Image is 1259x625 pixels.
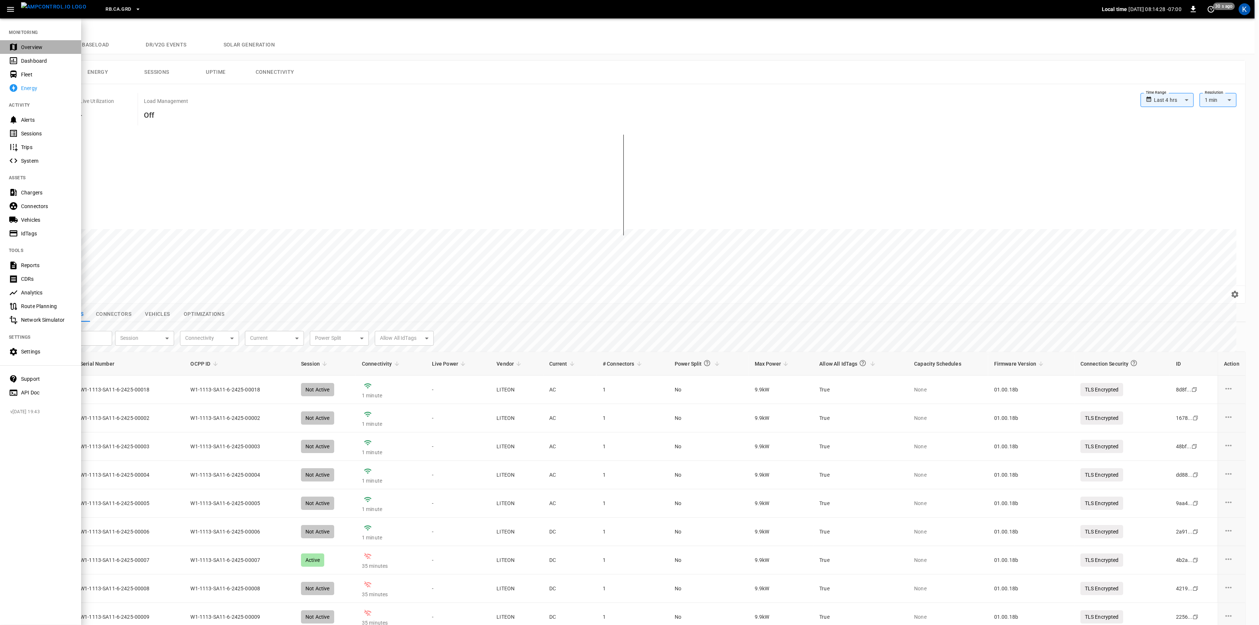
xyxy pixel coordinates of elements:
div: API Doc [21,389,72,396]
div: Settings [21,348,72,355]
div: Network Simulator [21,316,72,324]
div: Sessions [21,130,72,137]
div: System [21,157,72,165]
div: Route Planning [21,303,72,310]
div: Fleet [21,71,72,78]
button: set refresh interval [1205,3,1217,15]
span: RB.CA.GRD [106,5,131,14]
span: v [DATE] 19:43 [10,408,75,416]
p: [DATE] 08:14:28 -07:00 [1129,6,1182,13]
span: 30 s ago [1213,3,1235,10]
div: Chargers [21,189,72,196]
div: Connectors [21,203,72,210]
div: Reports [21,262,72,269]
p: Local time [1102,6,1127,13]
div: Alerts [21,116,72,124]
div: Vehicles [21,216,72,224]
div: Energy [21,84,72,92]
div: profile-icon [1239,3,1251,15]
div: Dashboard [21,57,72,65]
img: ampcontrol.io logo [21,2,86,11]
div: Analytics [21,289,72,296]
div: Trips [21,144,72,151]
div: IdTags [21,230,72,237]
div: CDRs [21,275,72,283]
div: Support [21,375,72,383]
div: Overview [21,44,72,51]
